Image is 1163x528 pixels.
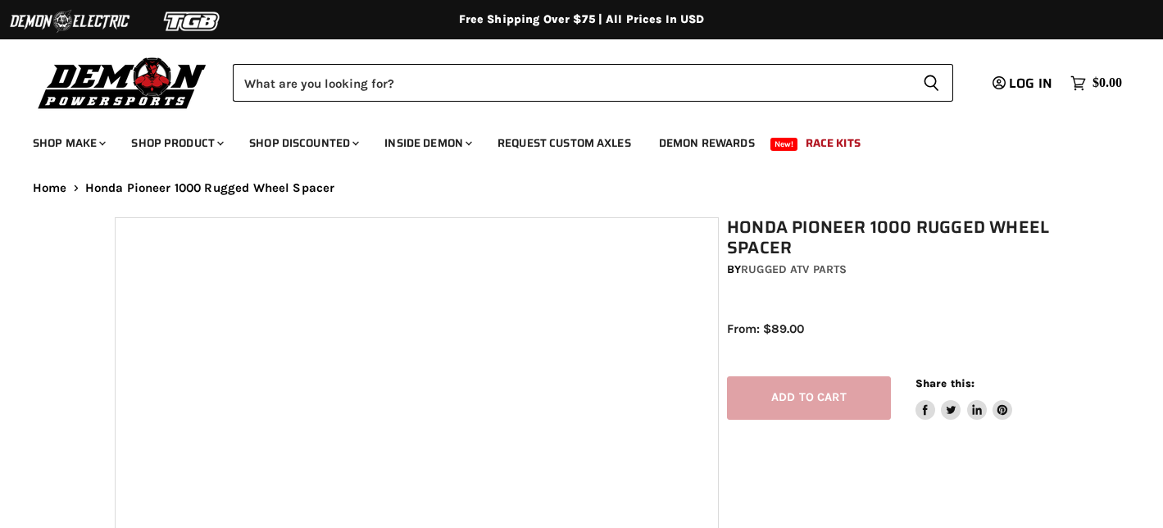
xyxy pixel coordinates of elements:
[237,126,369,160] a: Shop Discounted
[910,64,953,102] button: Search
[8,6,131,37] img: Demon Electric Logo 2
[770,138,798,151] span: New!
[1062,71,1130,95] a: $0.00
[915,376,1013,420] aside: Share this:
[33,181,67,195] a: Home
[727,217,1056,258] h1: Honda Pioneer 1000 Rugged Wheel Spacer
[20,120,1118,160] ul: Main menu
[793,126,873,160] a: Race Kits
[119,126,234,160] a: Shop Product
[741,262,847,276] a: Rugged ATV Parts
[727,321,804,336] span: From: $89.00
[485,126,643,160] a: Request Custom Axles
[372,126,482,160] a: Inside Demon
[85,181,335,195] span: Honda Pioneer 1000 Rugged Wheel Spacer
[33,53,212,112] img: Demon Powersports
[985,76,1062,91] a: Log in
[647,126,767,160] a: Demon Rewards
[233,64,910,102] input: Search
[727,261,1056,279] div: by
[233,64,953,102] form: Product
[1093,75,1122,91] span: $0.00
[20,126,116,160] a: Shop Make
[1009,73,1052,93] span: Log in
[131,6,254,37] img: TGB Logo 2
[915,377,974,389] span: Share this:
